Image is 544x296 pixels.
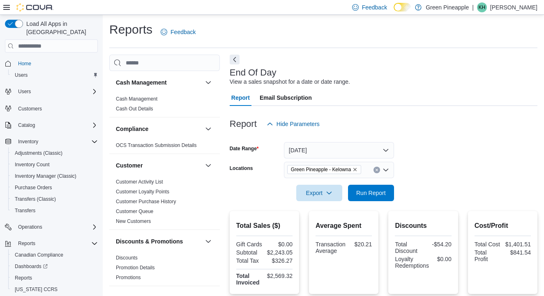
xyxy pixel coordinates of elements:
div: Gift Cards [236,241,263,248]
p: [PERSON_NAME] [490,2,537,12]
button: Users [8,69,101,81]
span: Purchase Orders [15,184,52,191]
span: Inventory [15,137,98,147]
span: Home [15,58,98,69]
button: Inventory Count [8,159,101,170]
span: Report [231,89,250,106]
button: Transfers [8,205,101,216]
button: Open list of options [383,167,389,173]
h3: Compliance [116,125,148,133]
a: Transfers [12,206,39,216]
div: -$54.20 [425,241,452,248]
strong: Total Invoiced [236,273,260,286]
a: Cash Management [116,96,157,102]
span: Load All Apps in [GEOGRAPHIC_DATA] [23,20,98,36]
div: Karin Hamm [477,2,487,12]
span: Canadian Compliance [12,250,98,260]
button: Users [2,86,101,97]
span: Reports [18,240,35,247]
p: | [472,2,474,12]
button: Inventory [15,137,41,147]
h3: Discounts & Promotions [116,237,183,246]
a: Customer Activity List [116,179,163,185]
a: Users [12,70,31,80]
button: Operations [2,221,101,233]
button: Home [2,57,101,69]
button: Next [230,55,240,64]
img: Cova [16,3,53,11]
span: Users [12,70,98,80]
h2: Total Sales ($) [236,221,293,231]
button: Transfers (Classic) [8,193,101,205]
button: Catalog [15,120,38,130]
span: Washington CCRS [12,285,98,294]
button: Remove Green Pineapple - Kelowna from selection in this group [353,167,357,172]
button: Run Report [348,185,394,201]
a: Purchase Orders [12,183,55,193]
button: Discounts & Promotions [116,237,202,246]
button: Customers [2,102,101,114]
button: Discounts & Promotions [203,236,213,246]
span: Dashboards [12,262,98,271]
div: Total Tax [236,257,263,264]
span: Operations [18,224,42,230]
a: Canadian Compliance [12,250,67,260]
div: $2,569.32 [266,273,293,279]
a: Inventory Manager (Classic) [12,171,80,181]
button: Canadian Compliance [8,249,101,261]
button: [US_STATE] CCRS [8,284,101,295]
h2: Cost/Profit [475,221,531,231]
div: $20.21 [349,241,372,248]
span: Catalog [15,120,98,130]
button: Cash Management [116,78,202,87]
button: Compliance [116,125,202,133]
button: Adjustments (Classic) [8,147,101,159]
div: $326.27 [266,257,293,264]
div: $1,401.51 [504,241,531,248]
span: Reports [12,273,98,283]
h3: Cash Management [116,78,167,87]
span: Customers [18,106,42,112]
a: Reports [12,273,35,283]
label: Locations [230,165,253,172]
button: Reports [8,272,101,284]
span: Run Report [356,189,386,197]
button: Reports [15,239,39,248]
a: [US_STATE] CCRS [12,285,61,294]
a: Transfers (Classic) [12,194,59,204]
div: Total Discount [395,241,422,254]
a: Customer Queue [116,209,153,214]
button: Inventory Manager (Classic) [8,170,101,182]
span: Green Pineapple - Kelowna [287,165,362,174]
a: Customer Purchase History [116,199,176,204]
a: Cash Out Details [116,106,153,112]
button: Clear input [373,167,380,173]
button: Customer [203,161,213,170]
span: Transfers [15,207,35,214]
a: New Customers [116,218,151,224]
div: Customer [109,177,220,229]
div: Cash Management [109,94,220,117]
input: Dark Mode [394,3,411,11]
span: Canadian Compliance [15,252,63,258]
a: Discounts [116,255,138,261]
button: Operations [15,222,46,232]
h2: Discounts [395,221,451,231]
span: Feedback [362,3,387,11]
a: Inventory Count [12,160,53,170]
div: Subtotal [236,249,263,256]
span: Dashboards [15,263,48,270]
div: Transaction Average [316,241,346,254]
button: Inventory [2,136,101,147]
span: Inventory Count [15,161,50,168]
button: Reports [2,238,101,249]
h3: Report [230,119,257,129]
span: Feedback [171,28,196,36]
span: [US_STATE] CCRS [15,286,58,293]
span: KH [479,2,486,12]
span: Export [301,185,337,201]
span: Reports [15,275,32,281]
button: Users [15,87,34,96]
button: Compliance [203,124,213,134]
